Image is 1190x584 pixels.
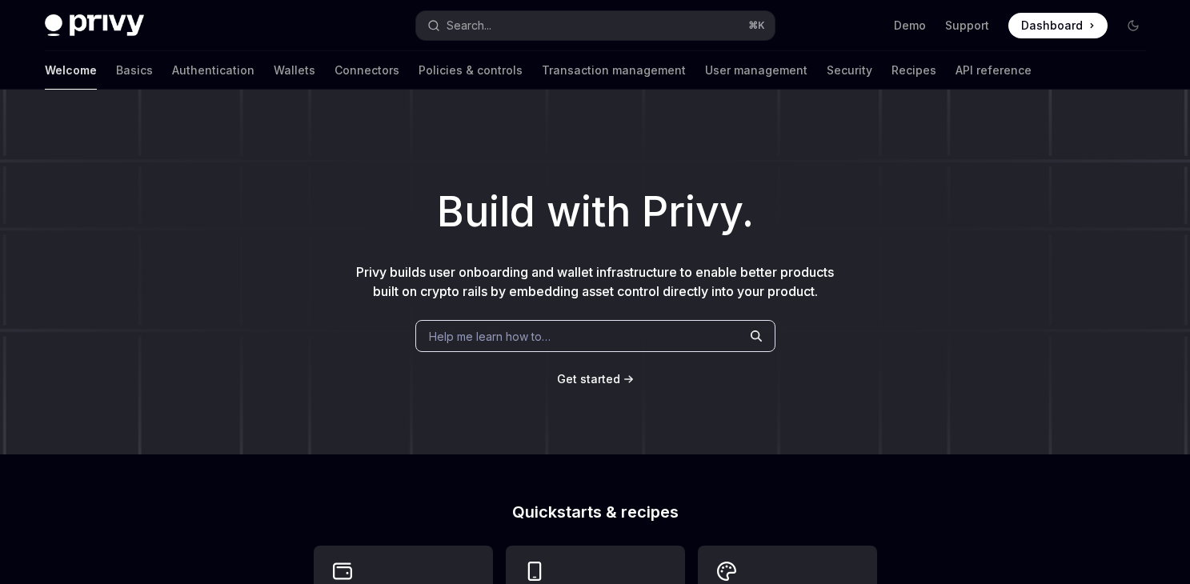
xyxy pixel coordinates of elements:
a: Recipes [891,51,936,90]
span: Privy builds user onboarding and wallet infrastructure to enable better products built on crypto ... [356,264,834,299]
a: Connectors [335,51,399,90]
div: Search... [447,16,491,35]
a: Transaction management [542,51,686,90]
a: Policies & controls [419,51,523,90]
a: Welcome [45,51,97,90]
span: ⌘ K [748,19,765,32]
img: dark logo [45,14,144,37]
a: Dashboard [1008,13,1108,38]
a: Demo [894,18,926,34]
span: Get started [557,372,620,386]
a: Support [945,18,989,34]
a: Wallets [274,51,315,90]
button: Toggle dark mode [1120,13,1146,38]
a: API reference [956,51,1032,90]
a: User management [705,51,807,90]
span: Help me learn how to… [429,328,551,345]
span: Dashboard [1021,18,1083,34]
a: Basics [116,51,153,90]
a: Authentication [172,51,254,90]
h2: Quickstarts & recipes [314,504,877,520]
a: Security [827,51,872,90]
a: Get started [557,371,620,387]
h1: Build with Privy. [26,181,1164,243]
button: Open search [416,11,775,40]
